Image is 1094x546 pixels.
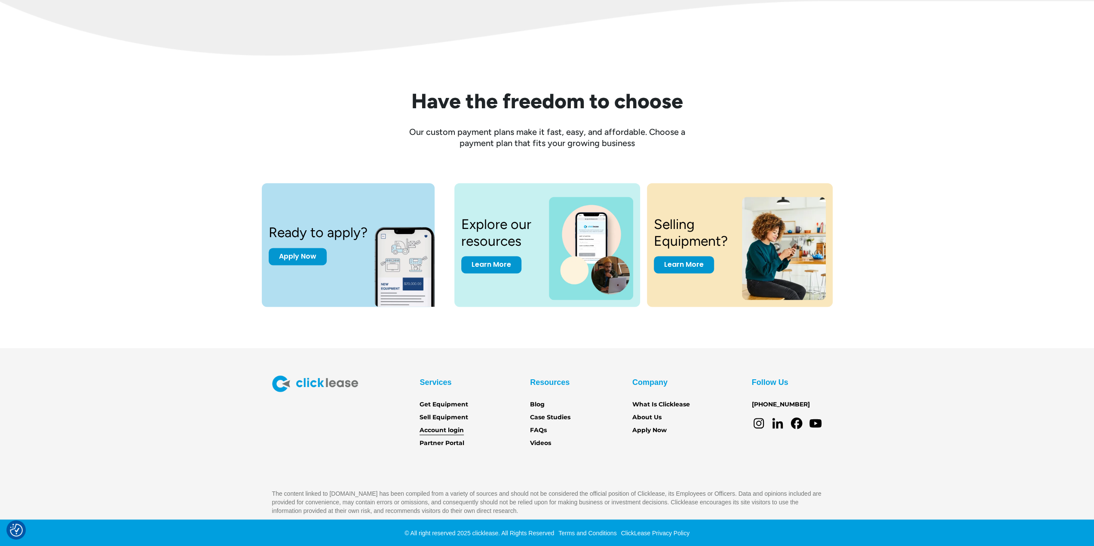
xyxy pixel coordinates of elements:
a: Learn More [461,256,521,273]
a: Case Studies [530,413,570,422]
a: Blog [530,400,545,409]
div: Services [420,375,451,389]
img: Clicklease logo [272,375,358,392]
a: Account login [420,426,464,435]
a: About Us [632,413,662,422]
a: ClickLease Privacy Policy [619,530,689,537]
a: Apply Now [632,426,667,435]
div: © All right reserved 2025 clicklease. All Rights Reserved [405,529,554,537]
div: Follow Us [752,375,788,389]
img: Revisit consent button [10,524,23,537]
a: Get Equipment [420,400,468,409]
a: Terms and Conditions [556,530,616,537]
a: Learn More [654,256,714,273]
a: Videos [530,439,551,448]
a: Partner Portal [420,439,464,448]
a: Apply Now [269,248,327,265]
img: a woman sitting on a stool looking at her cell phone [742,197,825,300]
h3: Ready to apply? [269,224,368,241]
img: a photo of a man on a laptop and a cell phone [549,197,633,300]
p: The content linked to [DOMAIN_NAME] has been compiled from a variety of sources and should not be... [272,489,822,515]
button: Consent Preferences [10,524,23,537]
a: Sell Equipment [420,413,468,422]
h3: Selling Equipment? [654,216,732,249]
a: FAQs [530,426,547,435]
div: Resources [530,375,570,389]
h2: Have the freedom to choose [272,90,822,113]
a: What Is Clicklease [632,400,690,409]
div: Company [632,375,668,389]
img: New equipment quote on the screen of a smart phone [374,217,450,307]
h3: Explore our resources [461,216,539,249]
a: [PHONE_NUMBER] [752,400,810,409]
div: Our custom payment plans make it fast, easy, and affordable. Choose a payment plan that fits your... [397,126,698,149]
